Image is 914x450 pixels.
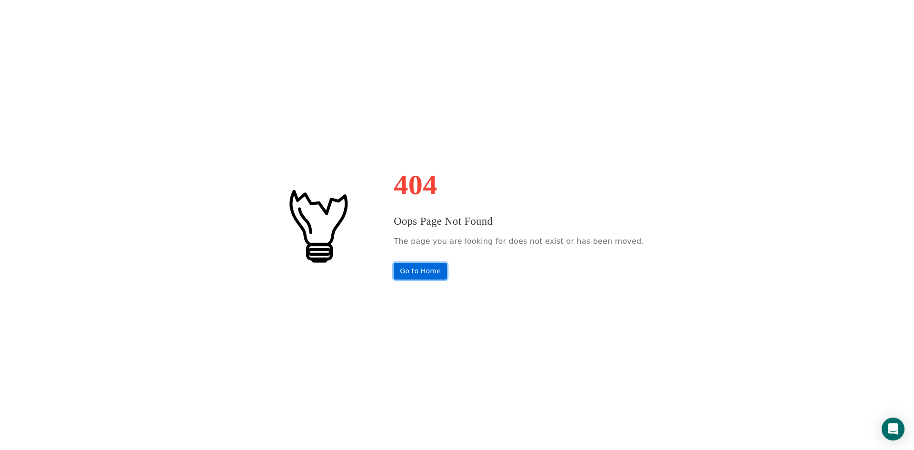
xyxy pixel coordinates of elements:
[882,418,904,440] div: Open Intercom Messenger
[270,178,365,273] img: #
[394,170,644,199] h1: 404
[394,263,447,280] a: Go to Home
[394,213,644,230] h3: Oops Page Not Found
[394,234,644,249] p: The page you are looking for does not exist or has been moved.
